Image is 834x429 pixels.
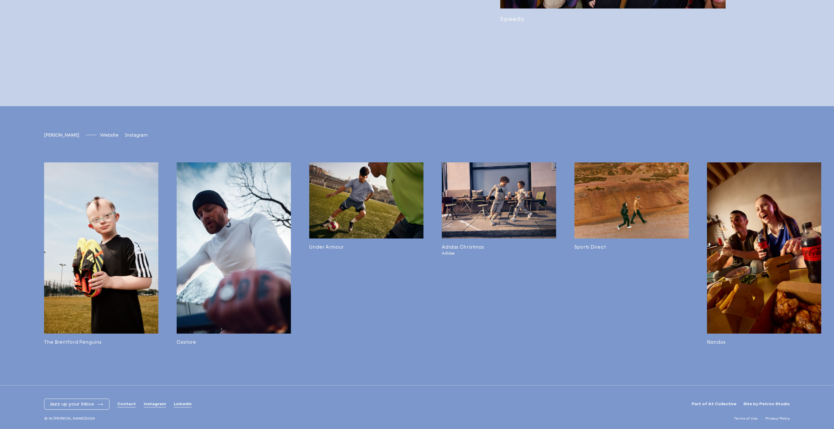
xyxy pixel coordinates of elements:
span: [PERSON_NAME] [44,132,79,138]
a: Terms of Use [734,416,758,421]
a: Contact [117,402,136,407]
h3: Castore [177,339,291,346]
a: Instagramiwillphoto [125,132,148,138]
h3: Nandos [707,339,821,346]
span: Website [100,132,119,138]
a: Instagram [144,402,166,407]
a: Under Armour [309,162,424,346]
a: Castore [177,162,291,346]
a: The Brentford Penguins [44,162,158,346]
a: Nandos [707,162,821,346]
span: Instagram [125,132,148,138]
a: Part of At Collective [692,402,736,407]
a: Linkedin [174,402,192,407]
a: Sports Direct [574,162,689,346]
a: Privacy Policy [765,416,790,421]
span: © At [PERSON_NAME] 2025 [44,416,95,421]
a: Adidas ChristmasAdidas [442,162,556,346]
button: Jazz up your Inbox [50,402,104,407]
span: Jazz up your Inbox [50,402,94,407]
h3: Adidas Christmas [442,244,556,251]
h3: The Brentford Penguins [44,339,158,346]
span: Adidas [442,251,545,256]
a: Website[DOMAIN_NAME] [100,132,119,138]
h3: Under Armour [309,244,424,251]
a: Site by Patron Studio [743,402,790,407]
h3: Sports Direct [574,244,689,251]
